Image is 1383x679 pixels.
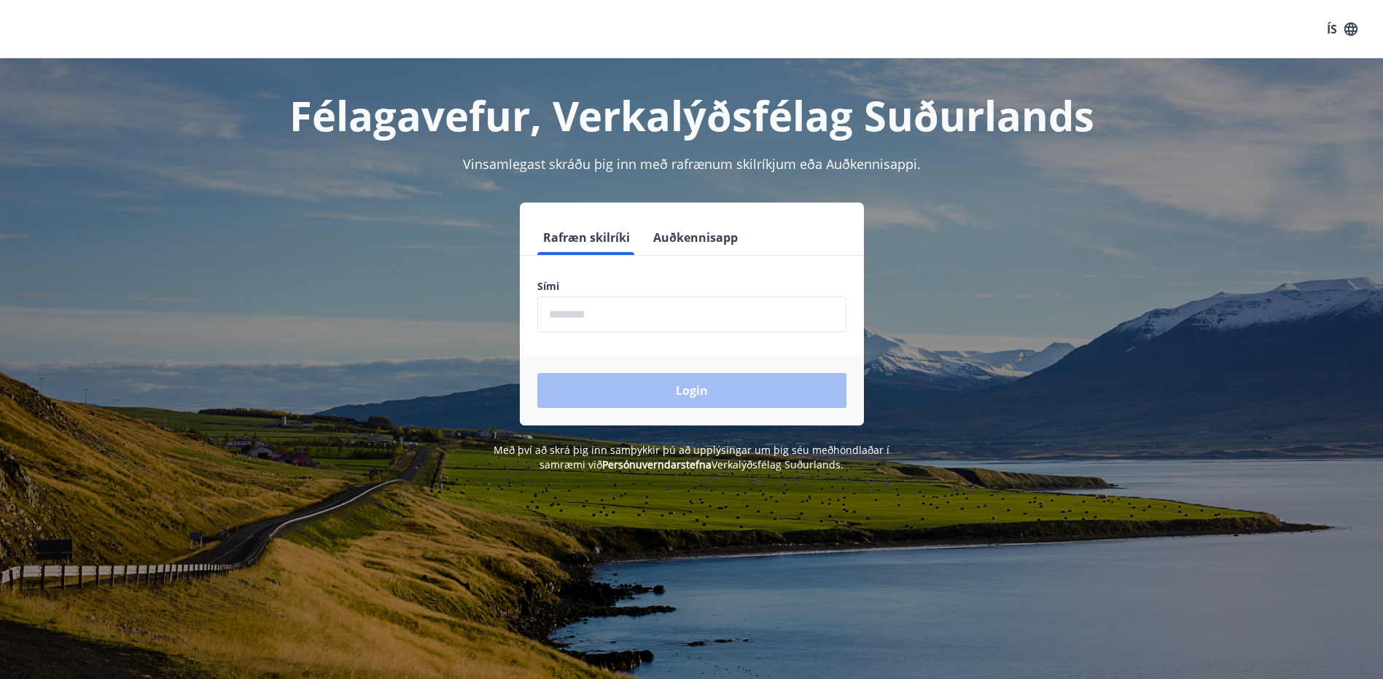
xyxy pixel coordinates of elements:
button: Auðkennisapp [647,220,744,255]
button: Rafræn skilríki [537,220,636,255]
h1: Félagavefur, Verkalýðsfélag Suðurlands [184,87,1199,143]
button: ÍS [1319,16,1366,42]
span: Með því að skrá þig inn samþykkir þú að upplýsingar um þig séu meðhöndlaðar í samræmi við Verkalý... [494,443,889,471]
span: Vinsamlegast skráðu þig inn með rafrænum skilríkjum eða Auðkennisappi. [463,155,921,173]
label: Sími [537,279,846,294]
a: Persónuverndarstefna [602,458,712,471]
